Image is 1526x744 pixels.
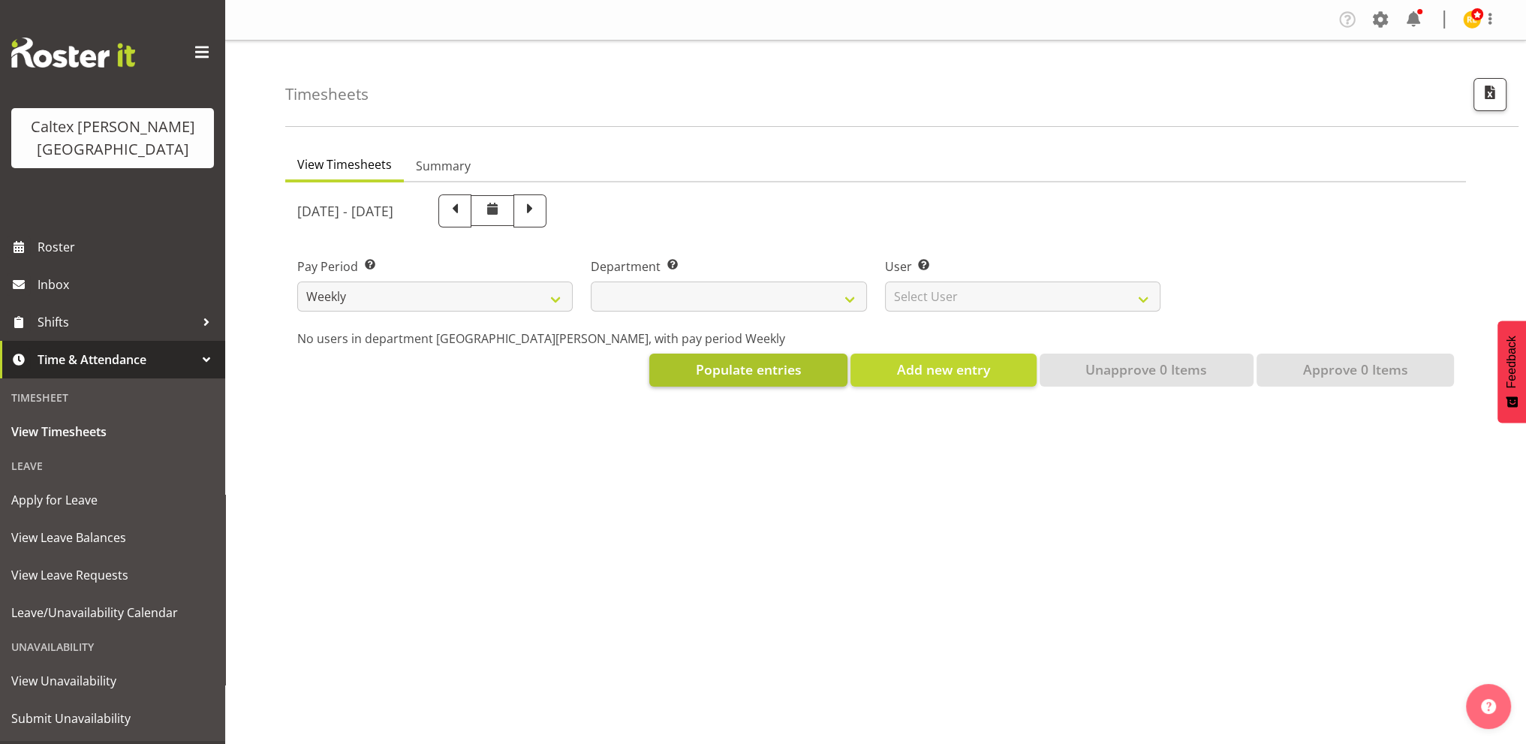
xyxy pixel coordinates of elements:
[4,700,221,737] a: Submit Unavailability
[1481,699,1496,714] img: help-xxl-2.png
[1463,11,1481,29] img: reece-lewis10949.jpg
[4,519,221,556] a: View Leave Balances
[297,155,392,173] span: View Timesheets
[38,273,218,296] span: Inbox
[11,489,214,511] span: Apply for Leave
[4,382,221,413] div: Timesheet
[4,413,221,450] a: View Timesheets
[1505,336,1518,388] span: Feedback
[38,311,195,333] span: Shifts
[4,662,221,700] a: View Unavailability
[4,481,221,519] a: Apply for Leave
[1497,321,1526,423] button: Feedback - Show survey
[11,526,214,549] span: View Leave Balances
[38,236,218,258] span: Roster
[4,594,221,631] a: Leave/Unavailability Calendar
[4,631,221,662] div: Unavailability
[11,38,135,68] img: Rosterit website logo
[11,564,214,586] span: View Leave Requests
[416,157,471,175] span: Summary
[1473,78,1506,111] button: Export CSV
[11,420,214,443] span: View Timesheets
[285,86,369,103] h4: Timesheets
[11,707,214,730] span: Submit Unavailability
[11,601,214,624] span: Leave/Unavailability Calendar
[11,670,214,692] span: View Unavailability
[4,450,221,481] div: Leave
[26,116,199,161] div: Caltex [PERSON_NAME][GEOGRAPHIC_DATA]
[38,348,195,371] span: Time & Attendance
[4,556,221,594] a: View Leave Requests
